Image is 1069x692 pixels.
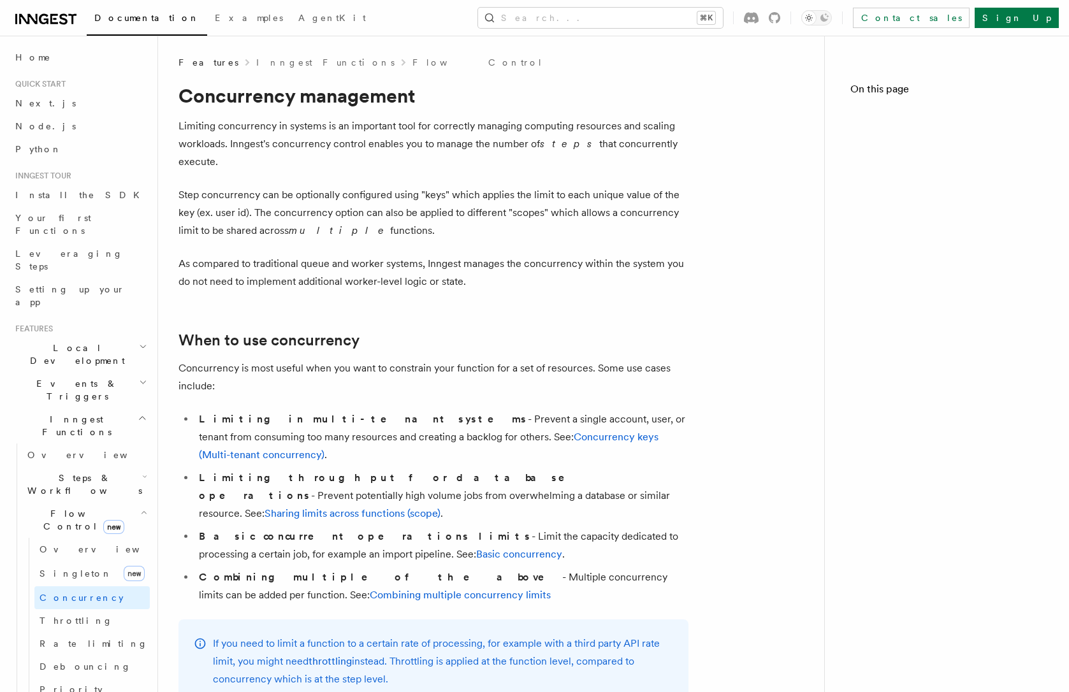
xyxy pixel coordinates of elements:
a: Documentation [87,4,207,36]
span: Your first Functions [15,213,91,236]
a: Concurrency [34,586,150,609]
span: Events & Triggers [10,377,139,403]
p: As compared to traditional queue and worker systems, Inngest manages the concurrency within the s... [178,255,688,291]
strong: Combining multiple of the above [199,571,562,583]
strong: Limiting in multi-tenant systems [199,413,528,425]
a: Setting up your app [10,278,150,314]
strong: Limiting throughput for database operations [199,472,583,501]
button: Flow Controlnew [22,502,150,538]
span: Features [10,324,53,334]
a: throttling [309,655,352,667]
li: - Prevent potentially high volume jobs from overwhelming a database or similar resource. See: . [195,469,688,523]
button: Events & Triggers [10,372,150,408]
p: If you need to limit a function to a certain rate of processing, for example with a third party A... [213,635,673,688]
a: Debouncing [34,655,150,678]
span: Overview [40,544,171,554]
button: Search...⌘K [478,8,723,28]
span: new [124,566,145,581]
button: Toggle dark mode [801,10,832,25]
a: Python [10,138,150,161]
a: Sharing limits across functions (scope) [265,507,440,519]
a: Singletonnew [34,561,150,586]
a: Combining multiple concurrency limits [370,589,551,601]
a: Next.js [10,92,150,115]
h4: On this page [850,82,1044,102]
span: Singleton [40,568,112,579]
span: Steps & Workflows [22,472,142,497]
li: - Limit the capacity dedicated to processing a certain job, for example an import pipeline. See: . [195,528,688,563]
em: multiple [289,224,390,236]
span: Inngest Functions [10,413,138,438]
span: Inngest tour [10,171,71,181]
strong: Basic concurrent operations limits [199,530,532,542]
span: Home [15,51,51,64]
span: Documentation [94,13,200,23]
p: Concurrency is most useful when you want to constrain your function for a set of resources. Some ... [178,359,688,395]
em: steps [540,138,599,150]
span: AgentKit [298,13,366,23]
a: Overview [22,443,150,466]
p: Step concurrency can be optionally configured using "keys" which applies the limit to each unique... [178,186,688,240]
a: Install the SDK [10,184,150,206]
span: Overview [27,450,159,460]
span: Examples [215,13,283,23]
a: Inngest Functions [256,56,395,69]
span: Setting up your app [15,284,125,307]
a: Sign Up [975,8,1059,28]
a: Throttling [34,609,150,632]
span: Throttling [40,616,113,626]
kbd: ⌘K [697,11,715,24]
span: Leveraging Steps [15,249,123,271]
a: Rate limiting [34,632,150,655]
a: When to use concurrency [178,331,360,349]
span: Node.js [15,121,76,131]
a: Leveraging Steps [10,242,150,278]
span: Rate limiting [40,638,148,649]
span: Install the SDK [15,190,147,200]
span: Features [178,56,238,69]
a: Contact sales [853,8,970,28]
span: Local Development [10,342,139,367]
a: Examples [207,4,291,34]
span: new [103,520,124,534]
li: - Multiple concurrency limits can be added per function. See: [195,568,688,604]
span: Flow Control [22,507,140,533]
button: Local Development [10,336,150,372]
a: Home [10,46,150,69]
button: Inngest Functions [10,408,150,443]
a: Flow Control [412,56,543,69]
span: Python [15,144,62,154]
a: Overview [34,538,150,561]
p: Limiting concurrency in systems is an important tool for correctly managing computing resources a... [178,117,688,171]
button: Steps & Workflows [22,466,150,502]
span: Concurrency [40,593,124,603]
span: Next.js [15,98,76,108]
a: Basic concurrency [476,548,562,560]
a: Node.js [10,115,150,138]
a: AgentKit [291,4,374,34]
a: Your first Functions [10,206,150,242]
span: Quick start [10,79,66,89]
li: - Prevent a single account, user, or tenant from consuming too many resources and creating a back... [195,410,688,464]
h1: Concurrency management [178,84,688,107]
span: Debouncing [40,661,131,672]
